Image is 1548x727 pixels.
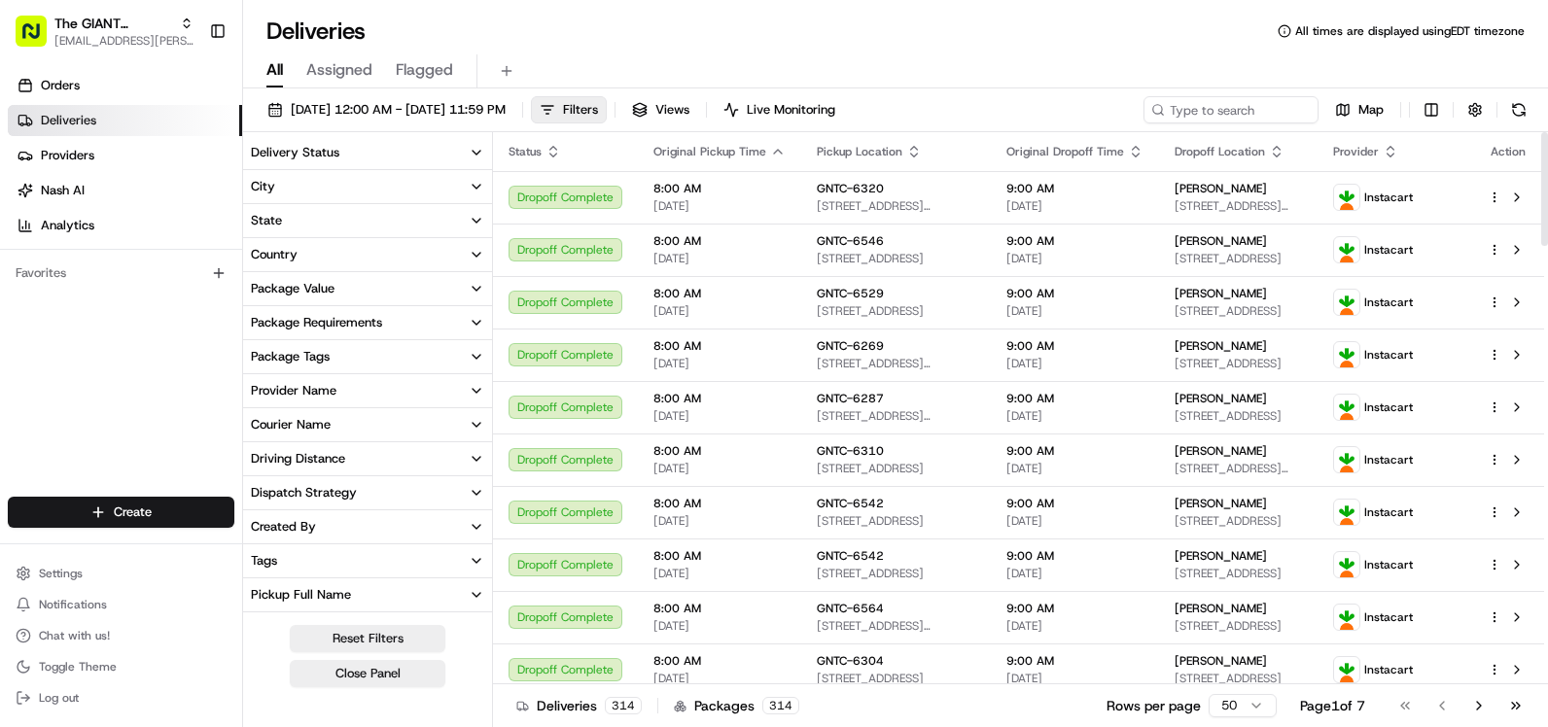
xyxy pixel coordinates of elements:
[243,544,492,577] button: Tags
[1295,23,1525,39] span: All times are displayed using EDT timezone
[1006,198,1143,214] span: [DATE]
[653,513,786,529] span: [DATE]
[653,181,786,196] span: 8:00 AM
[817,548,884,564] span: GNTC-6542
[653,443,786,459] span: 8:00 AM
[1175,198,1302,214] span: [STREET_ADDRESS][PERSON_NAME]
[1006,496,1143,511] span: 9:00 AM
[243,510,492,543] button: Created By
[39,566,83,581] span: Settings
[1334,447,1359,472] img: profile_instacart_ahold_partner.png
[1364,242,1413,258] span: Instacart
[653,233,786,249] span: 8:00 AM
[39,659,117,675] span: Toggle Theme
[1334,500,1359,525] img: profile_instacart_ahold_partner.png
[1364,399,1413,415] span: Instacart
[331,191,354,215] button: Start new chat
[1334,342,1359,367] img: profile_instacart_ahold_partner.png
[19,284,35,299] div: 📗
[243,238,492,271] button: Country
[66,186,319,205] div: Start new chat
[243,204,492,237] button: State
[1364,347,1413,363] span: Instacart
[653,144,766,159] span: Original Pickup Time
[243,136,492,169] button: Delivery Status
[193,329,235,344] span: Pylon
[1334,657,1359,682] img: profile_instacart_ahold_partner.png
[1006,233,1143,249] span: 9:00 AM
[1175,408,1302,424] span: [STREET_ADDRESS]
[653,601,786,616] span: 8:00 AM
[1175,391,1267,406] span: [PERSON_NAME]
[251,144,339,161] div: Delivery Status
[1175,601,1267,616] span: [PERSON_NAME]
[653,303,786,319] span: [DATE]
[54,33,193,49] button: [EMAIL_ADDRESS][PERSON_NAME][DOMAIN_NAME]
[655,101,689,119] span: Views
[1364,609,1413,625] span: Instacart
[1175,144,1265,159] span: Dropoff Location
[817,391,884,406] span: GNTC-6287
[1364,504,1413,520] span: Instacart
[12,274,157,309] a: 📗Knowledge Base
[41,217,94,234] span: Analytics
[290,660,445,687] button: Close Panel
[817,181,884,196] span: GNTC-6320
[1175,496,1267,511] span: [PERSON_NAME]
[8,684,234,711] button: Log out
[1006,356,1143,371] span: [DATE]
[8,622,234,649] button: Chat with us!
[243,340,492,373] button: Package Tags
[251,416,331,433] div: Courier Name
[54,14,172,33] span: The GIANT Company
[243,476,492,509] button: Dispatch Strategy
[653,251,786,266] span: [DATE]
[653,496,786,511] span: 8:00 AM
[259,96,514,123] button: [DATE] 12:00 AM - [DATE] 11:59 PM
[531,96,607,123] button: Filters
[157,274,320,309] a: 💻API Documentation
[1175,251,1302,266] span: [STREET_ADDRESS]
[251,314,382,331] div: Package Requirements
[1006,601,1143,616] span: 9:00 AM
[39,282,149,301] span: Knowledge Base
[674,696,799,715] div: Packages
[1006,286,1143,301] span: 9:00 AM
[817,233,884,249] span: GNTC-6546
[251,586,351,604] div: Pickup Full Name
[39,628,110,643] span: Chat with us!
[1006,671,1143,686] span: [DATE]
[251,246,298,263] div: Country
[137,329,235,344] a: Powered byPylon
[1364,662,1413,677] span: Instacart
[243,578,492,611] button: Pickup Full Name
[41,147,94,164] span: Providers
[1175,671,1302,686] span: [STREET_ADDRESS]
[653,461,786,476] span: [DATE]
[251,552,277,570] div: Tags
[8,653,234,680] button: Toggle Theme
[266,16,366,47] h1: Deliveries
[1175,338,1267,354] span: [PERSON_NAME]
[817,496,884,511] span: GNTC-6542
[8,175,242,206] a: Nash AI
[653,198,786,214] span: [DATE]
[39,597,107,612] span: Notifications
[1107,696,1201,715] p: Rows per page
[243,374,492,407] button: Provider Name
[251,280,334,297] div: Package Value
[8,105,242,136] a: Deliveries
[1175,443,1267,459] span: [PERSON_NAME]
[8,8,201,54] button: The GIANT Company[EMAIL_ADDRESS][PERSON_NAME][DOMAIN_NAME]
[653,548,786,564] span: 8:00 AM
[1006,653,1143,669] span: 9:00 AM
[653,618,786,634] span: [DATE]
[817,144,902,159] span: Pickup Location
[817,286,884,301] span: GNTC-6529
[8,70,242,101] a: Orders
[41,182,85,199] span: Nash AI
[653,391,786,406] span: 8:00 AM
[1358,101,1384,119] span: Map
[41,77,80,94] span: Orders
[8,140,242,171] a: Providers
